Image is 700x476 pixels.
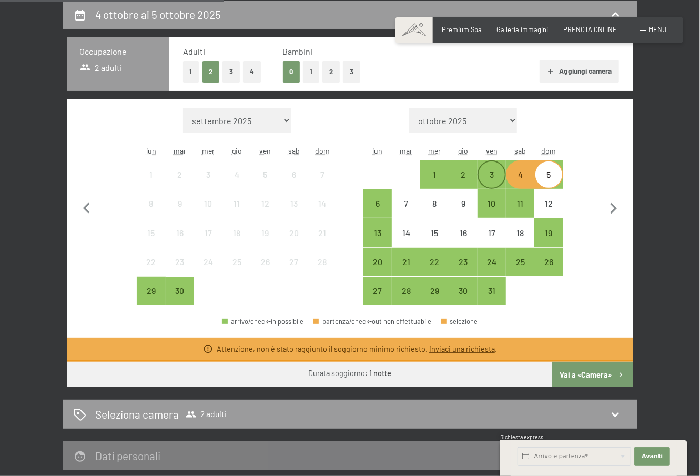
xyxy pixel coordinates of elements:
div: arrivo/check-in possibile [478,189,506,218]
div: 24 [195,258,221,284]
div: selezione [441,318,478,325]
abbr: mercoledì [428,146,441,155]
div: arrivo/check-in possibile [363,218,392,247]
div: Thu Oct 16 2025 [449,218,478,247]
button: 1 [183,61,199,83]
div: Mon Oct 06 2025 [363,189,392,218]
div: Wed Oct 08 2025 [420,189,449,218]
div: Thu Sep 11 2025 [222,189,251,218]
div: arrivo/check-in possibile [534,160,563,189]
div: arrivo/check-in possibile [449,277,478,305]
div: Mon Oct 13 2025 [363,218,392,247]
div: 29 [138,287,164,313]
span: Richiesta express [500,434,543,440]
div: arrivo/check-in non effettuabile [166,218,194,247]
div: Sat Oct 25 2025 [506,248,534,276]
h3: Occupazione [80,46,157,57]
div: 9 [450,199,476,226]
div: arrivo/check-in possibile [137,277,165,305]
button: Vai a «Camera» [552,362,633,387]
div: Fri Oct 03 2025 [478,160,506,189]
a: Galleria immagini [497,25,549,34]
a: PRENOTA ONLINE [563,25,617,34]
div: 13 [281,199,307,226]
div: Thu Oct 30 2025 [449,277,478,305]
div: Wed Oct 15 2025 [420,218,449,247]
div: arrivo/check-in possibile [420,248,449,276]
div: 25 [224,258,250,284]
div: Mon Sep 01 2025 [137,160,165,189]
div: Wed Oct 29 2025 [420,277,449,305]
div: arrivo/check-in non effettuabile [222,160,251,189]
div: Tue Sep 16 2025 [166,218,194,247]
div: Fri Sep 05 2025 [251,160,279,189]
div: 29 [421,287,448,313]
div: 1 [138,170,164,197]
div: arrivo/check-in possibile [449,160,478,189]
div: 23 [450,258,476,284]
div: Tue Sep 23 2025 [166,248,194,276]
div: arrivo/check-in non effettuabile [166,248,194,276]
div: arrivo/check-in possibile [222,318,303,325]
div: arrivo/check-in non effettuabile [478,218,506,247]
div: Mon Sep 22 2025 [137,248,165,276]
abbr: lunedì [146,146,156,155]
button: 0 [283,61,300,83]
div: arrivo/check-in possibile [420,160,449,189]
button: Mese precedente [76,108,98,306]
button: 1 [303,61,319,83]
span: Menu [648,25,666,34]
div: Mon Sep 08 2025 [137,189,165,218]
div: Fri Sep 12 2025 [251,189,279,218]
div: arrivo/check-in non effettuabile [534,189,563,218]
div: Thu Oct 02 2025 [449,160,478,189]
div: 13 [364,229,391,255]
div: arrivo/check-in possibile [166,277,194,305]
div: 9 [167,199,193,226]
div: arrivo/check-in non effettuabile [280,189,308,218]
div: arrivo/check-in non effettuabile [392,218,420,247]
abbr: domenica [315,146,330,155]
span: Avanti [642,452,663,461]
div: arrivo/check-in possibile [506,189,534,218]
div: arrivo/check-in non effettuabile [251,160,279,189]
div: 10 [195,199,221,226]
a: Inviaci una richiesta [429,345,495,353]
div: arrivo/check-in non effettuabile [222,189,251,218]
div: Sun Sep 14 2025 [308,189,337,218]
div: Thu Oct 23 2025 [449,248,478,276]
div: arrivo/check-in non effettuabile [280,160,308,189]
div: 16 [167,229,193,255]
div: arrivo/check-in non effettuabile [506,218,534,247]
div: arrivo/check-in non effettuabile [166,189,194,218]
div: 1 [421,170,448,197]
div: 20 [281,229,307,255]
div: Sat Sep 27 2025 [280,248,308,276]
div: arrivo/check-in non effettuabile [420,218,449,247]
h2: 4 ottobre al 5 ottobre 2025 [95,8,221,21]
h2: Seleziona camera [95,407,179,422]
div: Sat Sep 13 2025 [280,189,308,218]
button: 4 [243,61,261,83]
div: Thu Sep 18 2025 [222,218,251,247]
abbr: venerdì [486,146,498,155]
button: 2 [202,61,220,83]
div: arrivo/check-in non effettuabile [449,218,478,247]
div: Fri Oct 24 2025 [478,248,506,276]
div: arrivo/check-in non effettuabile [137,189,165,218]
div: 30 [167,287,193,313]
div: 5 [252,170,278,197]
div: Fri Oct 10 2025 [478,189,506,218]
div: Sun Sep 28 2025 [308,248,337,276]
a: Premium Spa [442,25,482,34]
div: Wed Sep 10 2025 [194,189,222,218]
div: arrivo/check-in possibile [534,218,563,247]
div: 3 [195,170,221,197]
div: 20 [364,258,391,284]
div: 31 [479,287,505,313]
div: arrivo/check-in non effettuabile [392,189,420,218]
abbr: domenica [542,146,556,155]
div: 19 [535,229,562,255]
div: 19 [252,229,278,255]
